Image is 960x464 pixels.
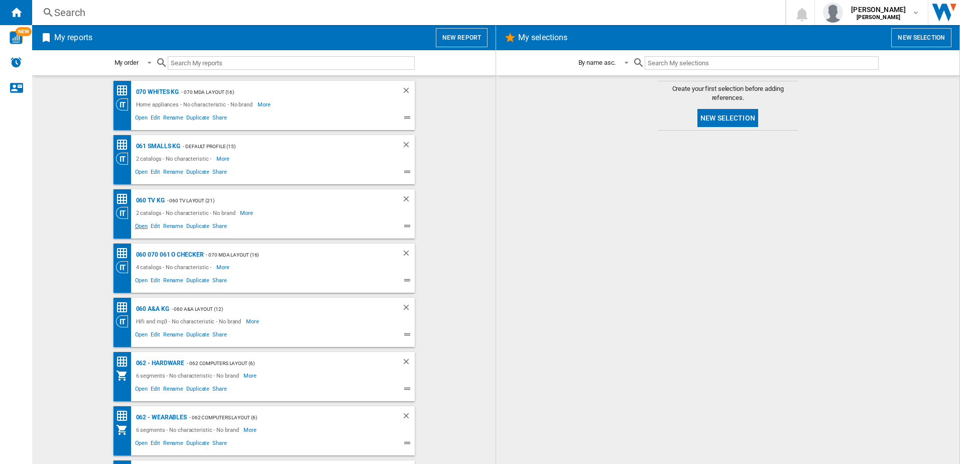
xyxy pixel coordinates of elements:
span: Share [211,113,228,125]
div: My order [114,59,139,66]
div: 2 catalogs - No characteristic - No brand [134,207,241,219]
div: - 062 Computers Layout (6) [187,411,381,424]
div: - Default profile (15) [180,140,381,153]
span: Edit [149,113,162,125]
div: Category View [116,207,134,219]
div: 060 070 061 O Checker [134,249,204,261]
div: Price Matrix [116,301,134,314]
span: Share [211,167,228,179]
span: Rename [162,221,185,234]
div: Price Matrix [116,193,134,205]
span: Edit [149,384,162,396]
div: Search [54,6,759,20]
span: More [246,315,261,327]
span: More [258,98,272,110]
span: NEW [16,27,32,36]
div: Delete [402,194,415,207]
div: - 062 Computers Layout (6) [184,357,381,370]
div: Price Matrix [116,410,134,422]
span: Rename [162,167,185,179]
span: Share [211,221,228,234]
div: 062 - Hardware [134,357,185,370]
div: By name asc. [578,59,616,66]
img: profile.jpg [823,3,843,23]
div: Price Matrix [116,247,134,260]
div: Delete [402,303,415,315]
div: Hifi and mp3 - No characteristic - No brand [134,315,247,327]
img: wise-card.svg [10,31,23,44]
span: More [216,153,231,165]
div: 6 segments - No characteristic - No brand [134,370,244,382]
span: Open [134,113,150,125]
div: Price Matrix [116,139,134,151]
span: Duplicate [185,167,211,179]
span: Edit [149,167,162,179]
div: 2 catalogs - No characteristic - [134,153,217,165]
span: Share [211,384,228,396]
img: alerts-logo.svg [10,56,22,68]
span: Edit [149,438,162,450]
div: Home appliances - No characteristic - No brand [134,98,258,110]
span: Open [134,221,150,234]
div: - 070 MDA layout (16) [203,249,381,261]
span: Duplicate [185,384,211,396]
span: Edit [149,330,162,342]
span: Duplicate [185,438,211,450]
div: 4 catalogs - No characteristic - [134,261,217,273]
div: - 070 MDA layout (16) [179,86,381,98]
span: Rename [162,330,185,342]
div: 061 Smalls KG [134,140,181,153]
span: Duplicate [185,113,211,125]
span: Edit [149,276,162,288]
span: Duplicate [185,276,211,288]
div: - 060 TV Layout (21) [165,194,382,207]
span: Open [134,384,150,396]
span: [PERSON_NAME] [851,5,906,15]
div: Price Matrix [116,356,134,368]
div: Category View [116,98,134,110]
div: 060 A&A KG [134,303,169,315]
span: More [244,370,258,382]
div: 062 - Wearables [134,411,187,424]
div: Delete [402,411,415,424]
span: Rename [162,276,185,288]
span: Rename [162,113,185,125]
div: Delete [402,249,415,261]
div: Price Matrix [116,84,134,97]
span: Share [211,276,228,288]
input: Search My reports [168,56,415,70]
span: Create your first selection before adding references. [658,84,798,102]
button: New selection [697,109,758,127]
div: Category View [116,261,134,273]
span: Open [134,330,150,342]
h2: My selections [516,28,569,47]
div: Delete [402,357,415,370]
span: Duplicate [185,221,211,234]
span: Edit [149,221,162,234]
div: My Assortment [116,424,134,436]
span: Open [134,276,150,288]
div: 070 Whites KG [134,86,179,98]
span: Rename [162,384,185,396]
div: Category View [116,153,134,165]
div: Category View [116,315,134,327]
input: Search My selections [645,56,878,70]
b: [PERSON_NAME] [857,14,900,21]
div: Delete [402,86,415,98]
button: New selection [891,28,951,47]
div: Delete [402,140,415,153]
span: Rename [162,438,185,450]
span: More [240,207,255,219]
span: Open [134,438,150,450]
div: - 060 A&A Layout (12) [169,303,382,315]
span: Open [134,167,150,179]
span: Share [211,330,228,342]
div: 6 segments - No characteristic - No brand [134,424,244,436]
h2: My reports [52,28,94,47]
button: New report [436,28,488,47]
span: More [216,261,231,273]
div: My Assortment [116,370,134,382]
span: More [244,424,258,436]
span: Duplicate [185,330,211,342]
div: 060 TV KG [134,194,165,207]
